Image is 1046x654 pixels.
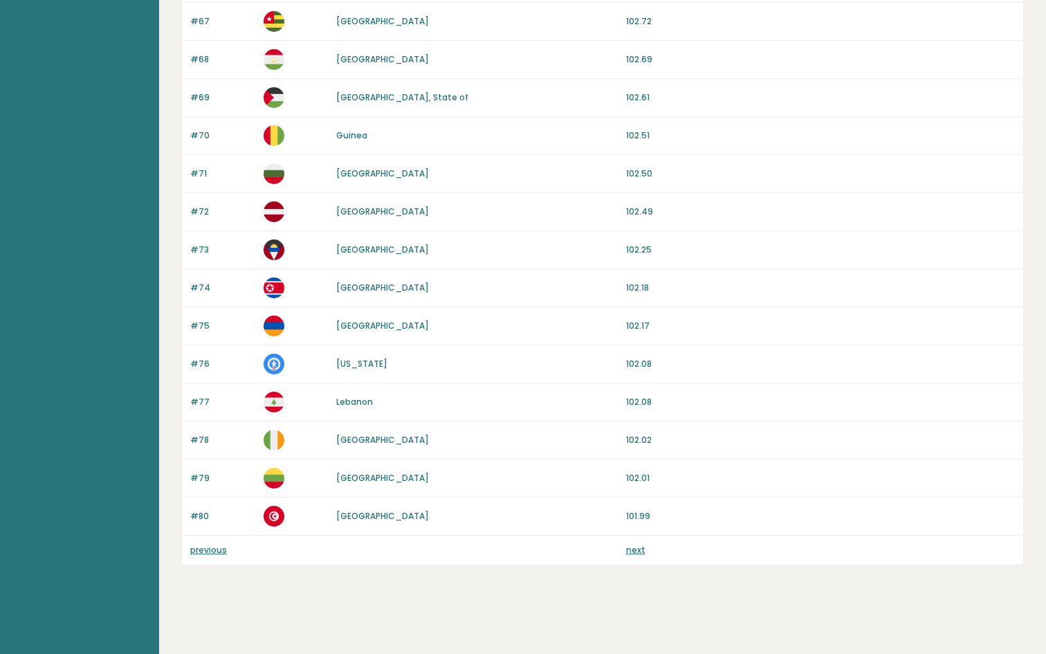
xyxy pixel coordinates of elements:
p: #79 [190,472,255,484]
a: [GEOGRAPHIC_DATA] [336,320,429,331]
a: [GEOGRAPHIC_DATA] [336,434,429,446]
p: 102.08 [626,396,1015,408]
img: tj.svg [264,49,284,70]
a: [GEOGRAPHIC_DATA] [336,472,429,484]
img: ag.svg [264,239,284,260]
img: ps.svg [264,87,284,108]
a: previous [190,544,227,556]
img: lb.svg [264,392,284,412]
img: tg.svg [264,11,284,32]
p: #69 [190,91,255,104]
a: [US_STATE] [336,358,387,370]
a: Guinea [336,129,367,141]
p: #71 [190,167,255,180]
p: #74 [190,282,255,294]
img: gn.svg [264,125,284,146]
p: #75 [190,320,255,332]
img: am.svg [264,316,284,336]
p: 102.08 [626,358,1015,370]
p: 102.18 [626,282,1015,294]
p: 102.72 [626,15,1015,28]
img: lv.svg [264,201,284,222]
a: next [626,544,645,556]
p: 102.51 [626,129,1015,142]
p: #70 [190,129,255,142]
p: #80 [190,510,255,523]
p: #67 [190,15,255,28]
p: #73 [190,244,255,256]
img: kp.svg [264,278,284,298]
p: 101.99 [626,510,1015,523]
a: [GEOGRAPHIC_DATA], State of [336,91,468,103]
a: Lebanon [336,396,373,408]
p: #76 [190,358,255,370]
p: 102.01 [626,472,1015,484]
a: [GEOGRAPHIC_DATA] [336,167,429,179]
p: #68 [190,53,255,66]
img: mp.svg [264,354,284,374]
p: #77 [190,396,255,408]
a: [GEOGRAPHIC_DATA] [336,282,429,293]
p: 102.25 [626,244,1015,256]
p: #78 [190,434,255,446]
a: [GEOGRAPHIC_DATA] [336,53,429,65]
a: [GEOGRAPHIC_DATA] [336,15,429,27]
p: #72 [190,206,255,218]
p: 102.50 [626,167,1015,180]
img: lt.svg [264,468,284,489]
p: 102.69 [626,53,1015,66]
a: [GEOGRAPHIC_DATA] [336,510,429,522]
img: bg.svg [264,163,284,184]
p: 102.02 [626,434,1015,446]
img: tn.svg [264,506,284,527]
a: [GEOGRAPHIC_DATA] [336,244,429,255]
a: [GEOGRAPHIC_DATA] [336,206,429,217]
p: 102.49 [626,206,1015,218]
img: ie.svg [264,430,284,451]
p: 102.61 [626,91,1015,104]
p: 102.17 [626,320,1015,332]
